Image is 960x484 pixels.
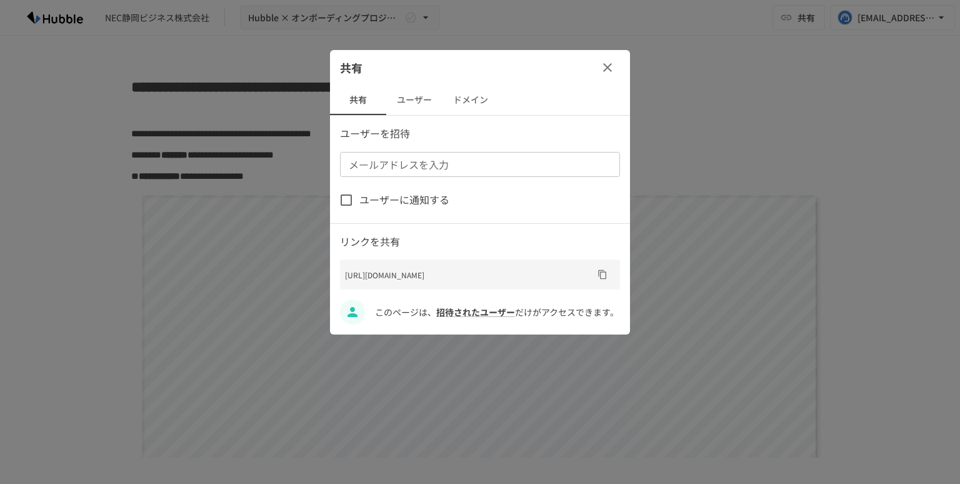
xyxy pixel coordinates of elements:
[375,305,620,319] p: このページは、 だけがアクセスできます。
[386,85,442,115] button: ユーザー
[340,126,620,142] p: ユーザーを招待
[592,265,612,285] button: URLをコピー
[330,50,630,85] div: 共有
[442,85,499,115] button: ドメイン
[345,269,592,281] p: [URL][DOMAIN_NAME]
[330,85,386,115] button: 共有
[359,192,449,208] span: ユーザーに通知する
[340,234,620,250] p: リンクを共有
[436,306,515,318] a: 招待されたユーザー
